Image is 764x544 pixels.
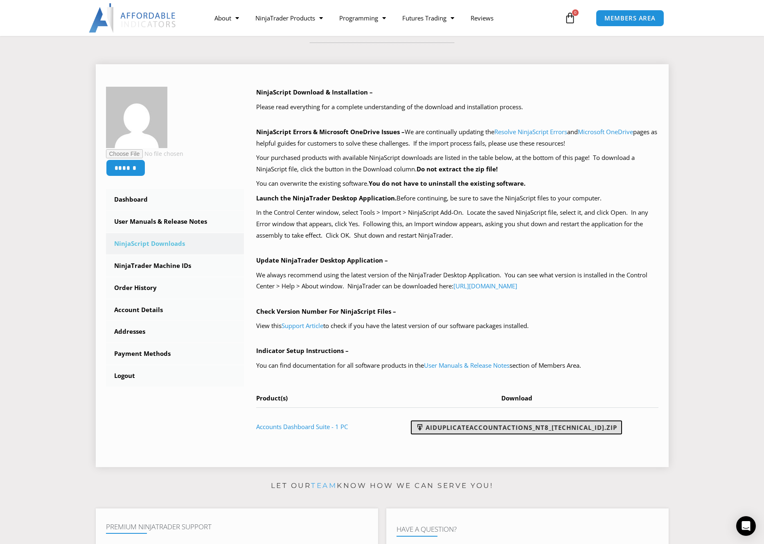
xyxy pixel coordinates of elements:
div: Open Intercom Messenger [736,516,756,536]
a: About [206,9,247,27]
a: Futures Trading [394,9,462,27]
p: Please read everything for a complete understanding of the download and installation process. [256,101,658,113]
b: NinjaScript Errors & Microsoft OneDrive Issues – [256,128,405,136]
a: User Manuals & Release Notes [424,361,509,369]
a: Reviews [462,9,502,27]
p: You can find documentation for all software products in the section of Members Area. [256,360,658,371]
b: Launch the NinjaTrader Desktop Application. [256,194,397,202]
a: Payment Methods [106,343,244,364]
p: View this to check if you have the latest version of our software packages installed. [256,320,658,332]
span: Download [501,394,532,402]
p: You can overwrite the existing software. [256,178,658,189]
span: Product(s) [256,394,288,402]
b: You do not have to uninstall the existing software. [369,179,525,187]
p: In the Control Center window, select Tools > Import > NinjaScript Add-On. Locate the saved NinjaS... [256,207,658,241]
h4: Have A Question? [397,525,658,533]
img: LogoAI | Affordable Indicators – NinjaTrader [89,3,177,33]
a: [URL][DOMAIN_NAME] [453,282,517,290]
a: team [311,481,337,490]
a: Accounts Dashboard Suite - 1 PC [256,423,348,431]
b: Check Version Number For NinjaScript Files – [256,307,396,315]
img: dfdfc62329630affb947b2fd14d9a4663412bcd2d5ecdd91bd21e15622342186 [106,87,167,148]
a: MEMBERS AREA [596,10,664,27]
a: AIDuplicateAccountActions_NT8_[TECHNICAL_ID].zip [411,420,622,434]
a: Dashboard [106,189,244,210]
nav: Account pages [106,189,244,387]
span: 0 [572,9,579,16]
b: NinjaScript Download & Installation – [256,88,373,96]
p: Before continuing, be sure to save the NinjaScript files to your computer. [256,193,658,204]
a: Order History [106,277,244,299]
a: NinjaScript Downloads [106,233,244,254]
b: Indicator Setup Instructions – [256,346,349,355]
p: We always recommend using the latest version of the NinjaTrader Desktop Application. You can see ... [256,270,658,292]
a: Addresses [106,321,244,342]
a: Support Article [282,321,323,330]
p: Your purchased products with available NinjaScript downloads are listed in the table below, at th... [256,152,658,175]
a: Microsoft OneDrive [578,128,633,136]
a: User Manuals & Release Notes [106,211,244,232]
b: Update NinjaTrader Desktop Application – [256,256,388,264]
span: MEMBERS AREA [604,15,656,21]
p: Let our know how we can serve you! [96,479,669,492]
a: 0 [552,6,588,30]
b: Do not extract the zip file! [417,165,498,173]
p: We are continually updating the and pages as helpful guides for customers to solve these challeng... [256,126,658,149]
a: NinjaTrader Machine IDs [106,255,244,276]
a: NinjaTrader Products [247,9,331,27]
h4: Premium NinjaTrader Support [106,523,368,531]
a: Account Details [106,299,244,321]
a: Resolve NinjaScript Errors [494,128,567,136]
nav: Menu [206,9,562,27]
a: Logout [106,365,244,387]
a: Programming [331,9,394,27]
